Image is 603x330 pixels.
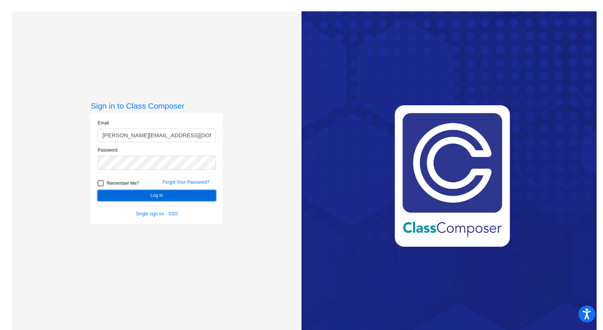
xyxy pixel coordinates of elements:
span: Remember Me? [107,179,139,188]
h3: Sign in to Class Composer [91,101,223,111]
button: Log In [98,190,216,201]
a: Single sign on - SSO [136,211,178,216]
label: Email [98,120,109,126]
a: Forgot Your Password? [162,180,210,185]
label: Password [98,147,118,153]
